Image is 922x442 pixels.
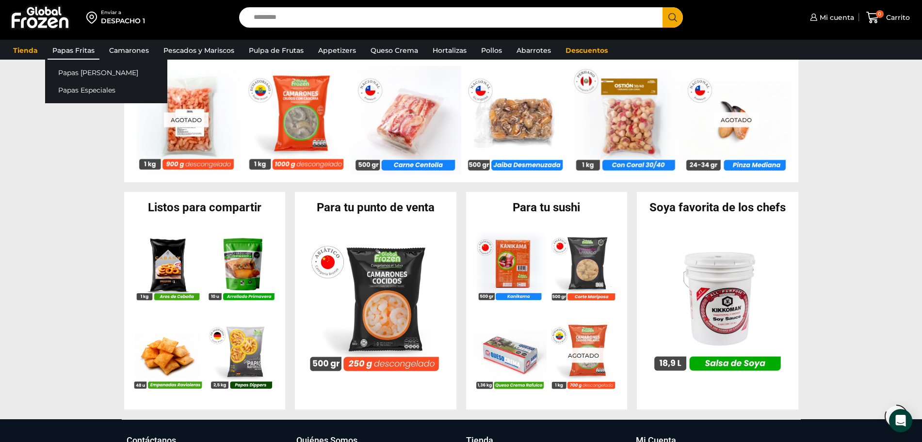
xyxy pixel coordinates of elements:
[428,41,471,60] a: Hortalizas
[313,41,361,60] a: Appetizers
[164,112,209,127] p: Agotado
[101,16,145,26] div: DESPACHO 1
[86,9,101,26] img: address-field-icon.svg
[512,41,556,60] a: Abarrotes
[45,81,167,99] a: Papas Especiales
[864,6,912,29] a: 0 Carrito
[104,41,154,60] a: Camarones
[817,13,854,22] span: Mi cuenta
[124,202,286,213] h2: Listos para compartir
[48,41,99,60] a: Papas Fritas
[366,41,423,60] a: Queso Crema
[663,7,683,28] button: Search button
[476,41,507,60] a: Pollos
[889,409,912,432] div: Open Intercom Messenger
[244,41,308,60] a: Pulpa de Frutas
[8,41,43,60] a: Tienda
[295,202,456,213] h2: Para tu punto de venta
[637,202,798,213] h2: Soya favorita de los chefs
[561,41,613,60] a: Descuentos
[466,202,628,213] h2: Para tu sushi
[159,41,239,60] a: Pescados y Mariscos
[101,9,145,16] div: Enviar a
[884,13,910,22] span: Carrito
[713,112,758,127] p: Agotado
[45,63,167,81] a: Papas [PERSON_NAME]
[561,348,605,363] p: Agotado
[876,10,884,18] span: 0
[808,8,854,27] a: Mi cuenta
